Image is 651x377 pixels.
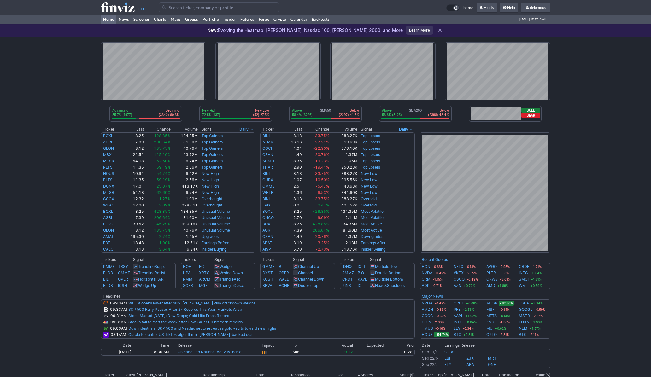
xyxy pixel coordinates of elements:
[313,177,329,182] span: -10.50%
[291,108,360,118] div: SMA50
[486,300,497,306] a: MTSR
[103,190,114,195] a: MTSR
[361,159,380,163] a: Top Losers
[361,177,378,182] a: New Low
[444,356,451,361] a: EBF
[202,133,223,138] a: Top Gainers
[361,127,372,132] span: Signal
[199,264,204,269] a: EC
[202,190,219,195] a: New High
[202,152,223,157] a: Top Gainers
[519,270,528,276] a: INTC
[330,152,358,158] td: 1.37M
[422,270,432,276] a: NVDA
[220,270,243,275] a: Wedge Down
[330,145,358,152] td: 376.10K
[262,140,273,144] a: ATMV
[361,190,378,195] a: New Low
[313,146,329,151] span: -22.90%
[112,108,132,113] p: Advancing
[519,332,527,338] a: BTC
[262,159,274,163] a: AGMH
[122,132,144,139] td: 8.25
[422,282,430,289] a: ADP
[103,283,113,288] a: FLDB
[284,164,302,171] td: 2.90
[138,264,155,269] span: Trendline
[171,158,198,164] td: 6.74M
[454,300,464,306] a: ORCL
[122,158,144,164] td: 54.18
[199,283,208,288] a: MGF
[202,228,230,233] a: Unusual Volume
[519,319,529,325] a: FOXA
[361,146,380,151] a: Top Losers
[279,283,290,288] a: ACHR
[361,247,385,252] a: Insider Selling
[488,362,498,367] a: GNFT
[271,14,288,24] a: Crypto
[156,184,171,188] span: 25.07%
[154,140,171,144] span: 206.64%
[422,294,443,299] b: Major News
[361,184,378,188] a: New Low
[202,196,222,201] a: Overbought
[138,277,164,281] a: Horizontal S/R
[238,126,255,132] button: Signals interval
[339,108,359,113] p: Below
[298,270,313,275] a: Channel
[103,177,113,182] a: PLTS
[284,152,302,158] td: 4.49
[156,159,171,163] span: 62.60%
[422,332,433,338] a: HOUS
[313,159,329,163] span: -19.23%
[330,171,358,177] td: 388.27K
[444,362,451,367] a: FLY
[422,257,448,262] a: Recent Quotes
[519,325,527,332] a: NEM
[202,146,223,151] a: Top Gainers
[202,165,223,170] a: Top Gainers
[454,325,460,332] a: LLY
[486,270,496,276] a: PLTR
[519,276,529,282] a: SMCI
[171,132,198,139] td: 134.35M
[262,190,273,195] a: WHLR
[159,113,179,117] p: (3342) 60.3%
[171,152,198,158] td: 13.72M
[103,234,114,239] a: AMAT
[284,171,302,177] td: 8.13
[342,277,353,281] a: CRDT
[313,165,329,170] span: -19.41%
[454,264,463,270] a: NFLX
[330,126,358,132] th: Volume
[262,241,272,245] a: ABAT
[330,158,358,164] td: 1.06M
[279,264,284,269] a: BIL
[330,183,358,189] td: 43.63K
[382,113,402,117] p: 56.6% (3125)
[171,139,198,145] td: 81.60M
[207,27,218,33] span: New:
[118,264,128,269] a: TRSY
[466,362,476,367] a: ABAT
[238,14,256,24] a: Futures
[202,203,222,207] a: Overbought
[103,165,113,170] a: PLTS
[262,209,273,214] a: BOXL
[486,264,497,270] a: AVGO
[461,4,473,11] span: Theme
[262,177,273,182] a: CURX
[253,113,269,117] p: (52) 27.5%
[486,313,497,319] a: META
[486,332,497,338] a: OKLO
[444,350,455,354] a: GLBS
[103,203,114,207] a: WLAC
[122,183,144,189] td: 17.01
[202,215,230,220] a: Unusual Volume
[154,146,171,151] span: 185.75%
[361,234,383,239] a: Downgrades
[279,270,289,275] a: OPER
[422,350,438,354] a: Sep 19/a
[284,139,302,145] td: 16.16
